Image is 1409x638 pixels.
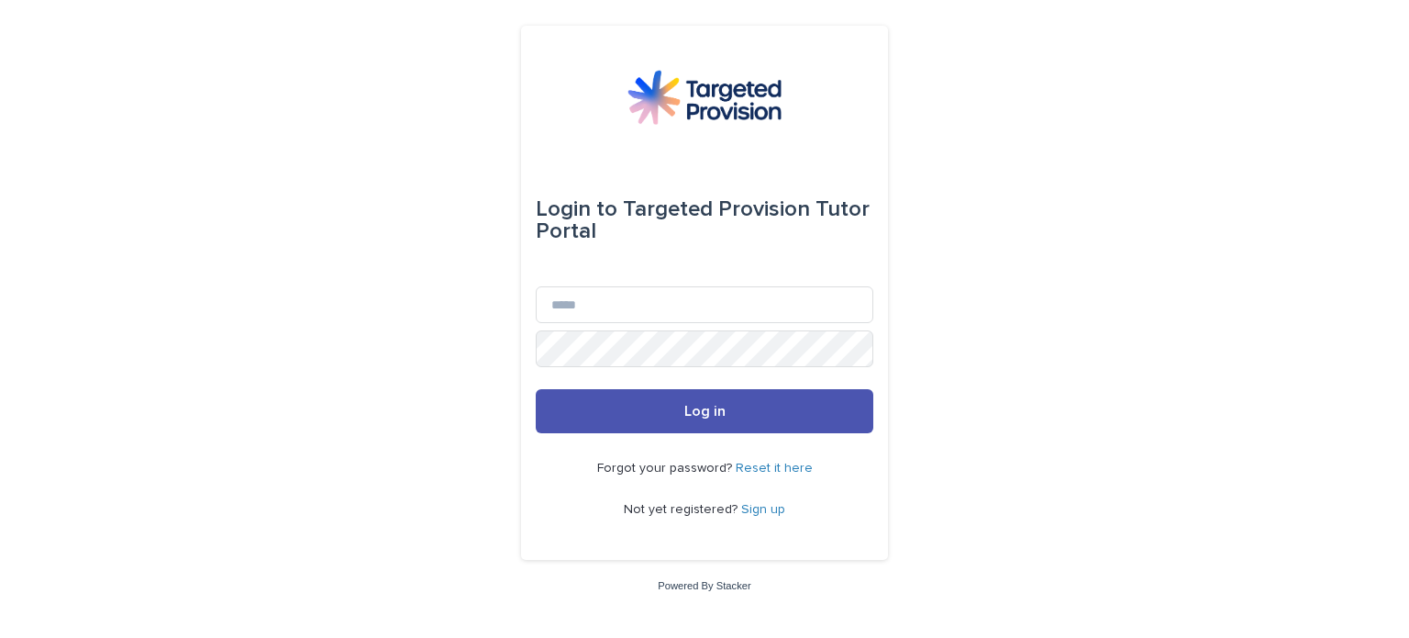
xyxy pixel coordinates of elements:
[536,389,873,433] button: Log in
[684,404,726,419] span: Log in
[597,462,736,475] span: Forgot your password?
[624,503,741,516] span: Not yet registered?
[536,198,617,220] span: Login to
[736,462,813,475] a: Reset it here
[741,503,785,516] a: Sign up
[536,184,873,257] div: Targeted Provision Tutor Portal
[658,580,750,591] a: Powered By Stacker
[627,70,782,125] img: M5nRWzHhSzIhMunXDL62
